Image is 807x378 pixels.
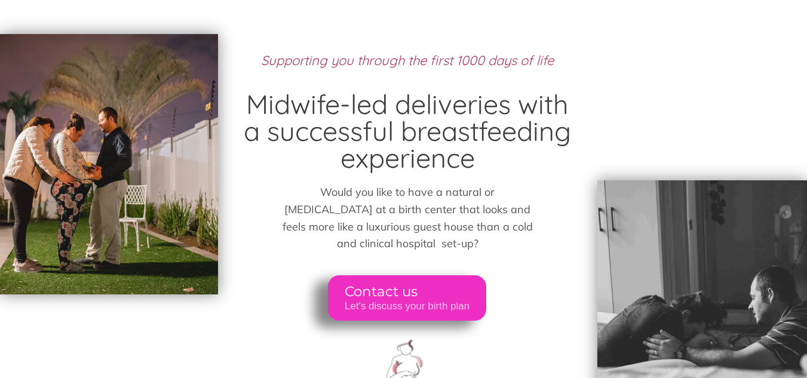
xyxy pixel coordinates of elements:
[242,91,573,171] h2: Midwife-led deliveries with a successful breastfeeding experience
[345,284,470,300] span: Contact us
[275,184,540,253] p: Would you like to have a natural or [MEDICAL_DATA] at a birth center that looks and feels more li...
[329,275,487,321] a: Contact us Let's discuss your birth plan
[345,300,470,312] span: Let's discuss your birth plan
[261,52,554,69] span: Supporting you through the first 1000 days of life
